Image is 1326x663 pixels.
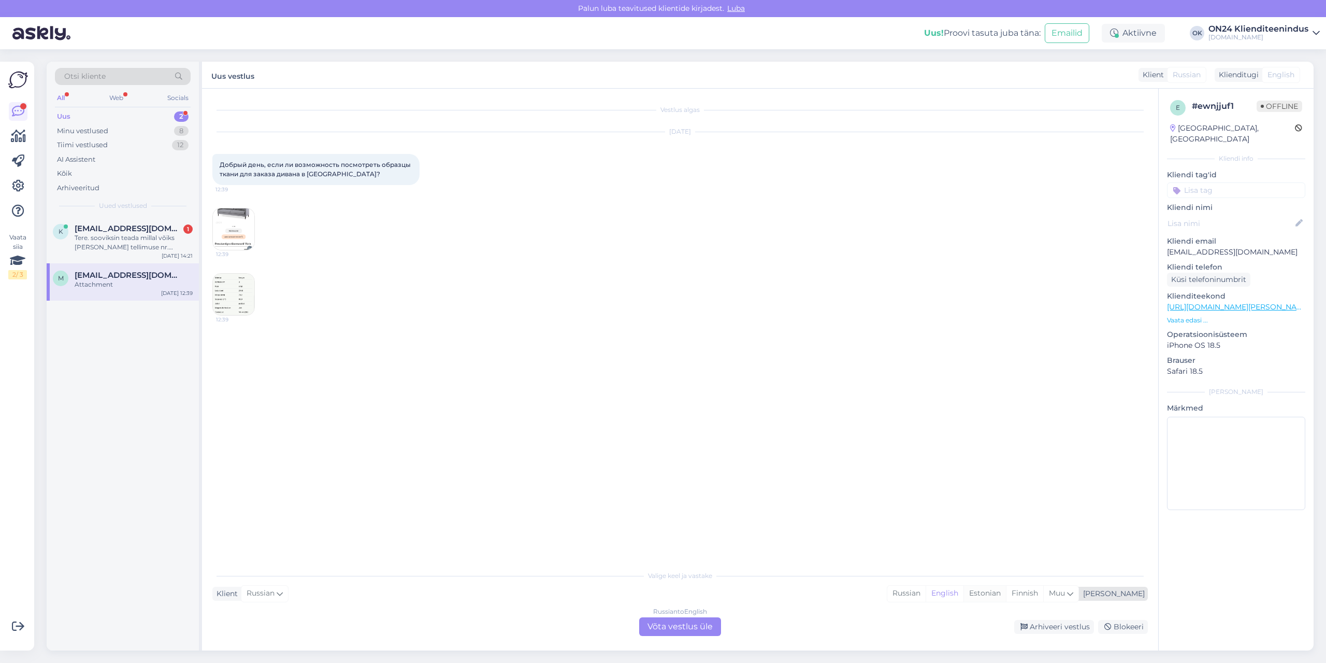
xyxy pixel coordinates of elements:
[1167,366,1305,377] p: Safari 18.5
[1167,273,1250,287] div: Küsi telefoninumbrit
[1049,588,1065,598] span: Muu
[58,274,64,282] span: m
[1167,340,1305,351] p: iPhone OS 18.5
[1167,355,1305,366] p: Brauser
[1208,25,1320,41] a: ON24 Klienditeenindus[DOMAIN_NAME]
[1014,620,1094,634] div: Arhiveeri vestlus
[1167,291,1305,302] p: Klienditeekond
[161,289,193,297] div: [DATE] 12:39
[247,588,275,599] span: Russian
[211,68,254,82] label: Uus vestlus
[887,586,926,601] div: Russian
[1170,123,1295,145] div: [GEOGRAPHIC_DATA], [GEOGRAPHIC_DATA]
[1267,69,1294,80] span: English
[1167,403,1305,414] p: Märkmed
[924,28,944,38] b: Uus!
[57,154,95,165] div: AI Assistent
[1167,316,1305,325] p: Vaata edasi ...
[1167,170,1305,180] p: Kliendi tag'id
[963,586,1006,601] div: Estonian
[212,127,1148,136] div: [DATE]
[75,224,182,233] span: kahest22@hotmail.com
[57,183,99,193] div: Arhiveeritud
[216,250,255,258] span: 12:39
[8,270,27,279] div: 2 / 3
[1167,329,1305,340] p: Operatsioonisüsteem
[55,91,67,105] div: All
[183,224,193,234] div: 1
[174,126,189,136] div: 8
[1167,262,1305,273] p: Kliendi telefon
[1257,101,1302,112] span: Offline
[75,233,193,252] div: Tere. sooviksin teada millal võiks [PERSON_NAME] tellimuse nr. 1214848
[1098,620,1148,634] div: Blokeeri
[1138,69,1164,80] div: Klient
[1167,154,1305,163] div: Kliendi info
[924,27,1041,39] div: Proovi tasuta juba täna:
[212,588,238,599] div: Klient
[1167,236,1305,247] p: Kliendi email
[216,316,255,323] span: 12:39
[926,586,963,601] div: English
[1168,218,1293,229] input: Lisa nimi
[1045,23,1089,43] button: Emailid
[59,228,63,235] span: k
[212,105,1148,115] div: Vestlus algas
[1192,100,1257,112] div: # ewnjjuf1
[1167,182,1305,198] input: Lisa tag
[1006,586,1043,601] div: Finnish
[57,126,108,136] div: Minu vestlused
[165,91,191,105] div: Socials
[75,271,182,280] span: mariaborissova2@gmail.com
[1167,387,1305,397] div: [PERSON_NAME]
[8,233,27,279] div: Vaata siia
[653,607,707,616] div: Russian to English
[57,140,108,150] div: Tiimi vestlused
[212,571,1148,581] div: Valige keel ja vastake
[107,91,125,105] div: Web
[57,168,72,179] div: Kõik
[1167,247,1305,258] p: [EMAIL_ADDRESS][DOMAIN_NAME]
[639,617,721,636] div: Võta vestlus üle
[162,252,193,260] div: [DATE] 14:21
[99,201,147,210] span: Uued vestlused
[1176,104,1180,111] span: e
[1102,24,1165,43] div: Aktiivne
[215,186,254,193] span: 12:39
[1079,588,1145,599] div: [PERSON_NAME]
[724,4,748,13] span: Luba
[213,274,254,315] img: Attachment
[64,71,106,82] span: Otsi kliente
[1167,202,1305,213] p: Kliendi nimi
[57,111,70,122] div: Uus
[213,208,254,250] img: Attachment
[8,70,28,90] img: Askly Logo
[220,161,412,178] span: Добрый день, если ли возможность посмотреть образцы ткани для заказа дивана в [GEOGRAPHIC_DATA]?
[172,140,189,150] div: 12
[1208,25,1308,33] div: ON24 Klienditeenindus
[1208,33,1308,41] div: [DOMAIN_NAME]
[1215,69,1259,80] div: Klienditugi
[1167,302,1310,312] a: [URL][DOMAIN_NAME][PERSON_NAME]
[75,280,193,289] div: Attachment
[174,111,189,122] div: 2
[1173,69,1201,80] span: Russian
[1190,26,1204,40] div: OK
